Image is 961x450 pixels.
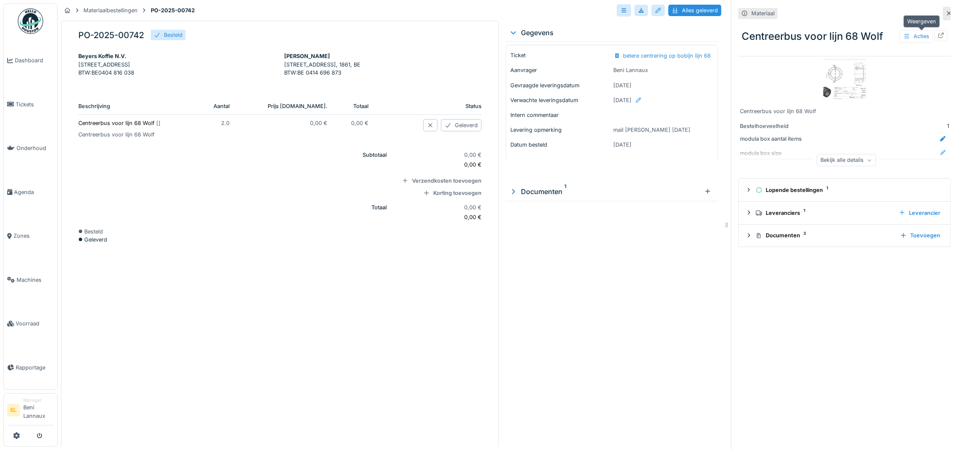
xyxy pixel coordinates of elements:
a: Rapportage [4,346,57,390]
span: Dashboard [15,56,54,64]
div: Centreerbus voor lijn 68 Wolf [740,107,949,115]
div: Korting toevoegen [375,189,482,197]
div: Documenten [756,231,893,239]
p: [DATE] [614,141,714,149]
summary: Lopende bestellingen1 [742,182,947,198]
span: Onderhoud [17,144,54,152]
strong: PO-2025-00742 [147,6,198,14]
div: Toevoegen [897,230,944,241]
summary: Leveranciers1Leverancier [742,205,947,221]
div: [DATE] [614,96,714,111]
sup: 1 [564,186,566,197]
p: Aanvrager [510,66,610,74]
p: 0,00 € [400,151,482,159]
p: [STREET_ADDRESS] [78,61,276,69]
div: Verzendkosten toevoegen [375,177,482,185]
div: modula box aantal items [740,135,803,143]
a: BL ManagerBeni Lannaux [7,397,54,425]
h5: PO-2025-00742 [78,30,144,40]
div: Besteld [78,228,482,236]
th: Beschrijving [78,98,197,115]
div: [PERSON_NAME] [284,52,482,60]
p: 2.0 [204,119,230,127]
th: Subtotaal [78,147,393,175]
span: [ ] [156,120,161,126]
li: Beni Lannaux [23,397,54,423]
div: Geleverd [78,236,482,244]
p: Beni Lannaux [614,66,714,74]
div: Leverancier [895,207,944,219]
th: Totaal [334,98,375,115]
th: Aantal [197,98,236,115]
div: 1 [807,122,949,130]
a: Onderhoud [4,126,57,170]
p: Datum besteld [510,141,610,149]
p: Ticket [510,51,610,59]
p: BTW : BE0404 816 038 [78,69,276,77]
p: 0,00 € [243,119,327,127]
p: 0,00 € [400,213,482,221]
div: Centreerbus voor lijn 68 Wolf [738,25,951,47]
a: Machines [4,258,57,302]
p: Intern commentaar [510,111,610,119]
a: Voorraad [4,302,57,346]
div: Gegevens [509,28,715,38]
span: Agenda [14,188,54,196]
span: Zones [14,232,54,240]
div: Weergeven [903,15,940,28]
p: 0,00 € [400,203,482,211]
div: Documenten [509,186,701,197]
th: Totaal [78,199,393,227]
th: Prijs [DOMAIN_NAME]. [236,98,334,115]
p: Centreerbus voor lijn 68 Wolf [78,131,190,139]
p: Centreerbus voor lijn 68 Wolf [78,119,190,127]
div: Bekijk alle details [817,154,876,166]
a: Agenda [4,170,57,214]
div: Beyers Koffie N.V. [78,52,276,60]
span: Voorraad [16,319,54,328]
p: 0,00 € [400,161,482,169]
div: betere centrering op bobijn lijn 68 [623,52,711,66]
div: Acties [900,30,933,42]
div: Lopende bestellingen [756,186,940,194]
img: Badge_color-CXgf-gQk.svg [18,8,43,34]
th: Status [393,98,482,115]
div: Geleverd [441,119,482,131]
span: Machines [17,276,54,284]
p: [STREET_ADDRESS], 1861, BE [284,61,482,69]
div: Materiaalbestellingen [83,6,138,14]
li: BL [7,404,20,417]
p: Gevraagde leveringsdatum [510,81,610,89]
p: mail [PERSON_NAME] [DATE] [614,126,714,134]
a: Tickets [4,83,57,127]
div: Alles geleverd [668,5,721,16]
p: [DATE] [614,81,714,89]
img: Centreerbus voor lijn 68 Wolf [823,58,866,100]
div: Bestelhoeveelheid [740,122,803,130]
span: Rapportage [16,364,54,372]
a: Dashboard [4,39,57,83]
p: 0,00 € [341,119,368,127]
p: Verwachte leveringsdatum [510,96,610,104]
summary: Documenten2Toevoegen [742,228,947,244]
p: Levering opmerking [510,126,610,134]
div: Materiaal [751,9,775,17]
span: Tickets [16,100,54,108]
div: Manager [23,397,54,403]
a: Zones [4,214,57,258]
p: BTW : BE 0414 696 873 [284,69,482,77]
div: Besteld [164,31,183,39]
div: Leveranciers [756,209,892,217]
